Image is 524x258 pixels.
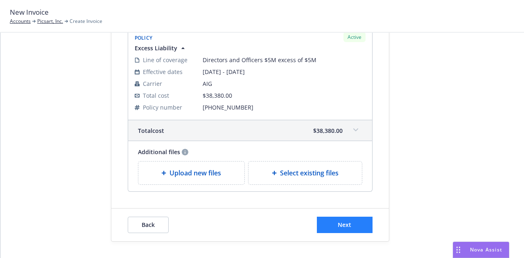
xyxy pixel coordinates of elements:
[138,161,245,185] div: Upload new files
[203,79,366,88] span: AIG
[453,242,463,258] div: Drag to move
[248,161,362,185] div: Select existing files
[203,67,366,76] span: [DATE] - [DATE]
[470,246,502,253] span: Nova Assist
[138,148,180,156] span: Additional files
[138,126,164,135] span: Total cost
[203,92,232,99] span: $38,380.00
[143,67,183,76] span: Effective dates
[203,103,366,112] span: [PHONE_NUMBER]
[143,79,162,88] span: Carrier
[169,168,221,178] span: Upload new files
[453,242,509,258] button: Nova Assist
[142,221,155,229] span: Back
[10,18,31,25] a: Accounts
[135,34,153,41] span: Policy
[135,44,187,52] button: Excess Liability
[70,18,102,25] span: Create Invoice
[317,217,373,233] button: Next
[338,221,351,229] span: Next
[343,32,366,42] div: Active
[37,18,63,25] a: Picsart, Inc.
[128,217,169,233] button: Back
[313,126,343,135] span: $38,380.00
[143,56,187,64] span: Line of coverage
[128,120,372,141] div: Totalcost$38,380.00
[280,168,339,178] span: Select existing files
[203,56,366,64] span: Directors and Officers $5M excess of $5M
[135,44,177,52] span: Excess Liability
[10,7,49,18] span: New Invoice
[143,91,169,100] span: Total cost
[143,103,182,112] span: Policy number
